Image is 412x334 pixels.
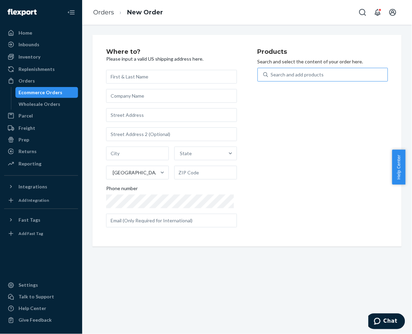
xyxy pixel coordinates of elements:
input: Company Name [106,89,237,103]
a: Returns [4,146,78,157]
input: [GEOGRAPHIC_DATA] [112,169,113,176]
div: Add Fast Tag [18,231,43,236]
a: Home [4,27,78,38]
a: Orders [93,9,114,16]
button: Talk to Support [4,292,78,302]
a: Orders [4,75,78,86]
input: ZIP Code [174,166,237,180]
div: Prep [18,136,29,143]
iframe: Opens a widget where you can chat to one of our agents [369,313,405,331]
button: Help Center [392,150,405,185]
input: Street Address 2 (Optional) [106,127,237,141]
input: Street Address [106,108,237,122]
a: Inbounds [4,39,78,50]
a: Add Fast Tag [4,228,78,239]
img: Flexport logo [8,9,37,16]
span: Phone number [106,185,138,195]
button: Integrations [4,181,78,192]
a: Inventory [4,51,78,62]
div: Add Integration [18,197,49,203]
button: Fast Tags [4,214,78,225]
p: Please input a valid US shipping address here. [106,55,237,62]
div: [GEOGRAPHIC_DATA] [113,169,160,176]
a: Help Center [4,303,78,314]
a: New Order [127,9,163,16]
div: Help Center [18,305,46,312]
div: Wholesale Orders [19,101,61,108]
a: Add Integration [4,195,78,206]
button: Open Search Box [356,5,370,19]
h2: Products [258,49,388,55]
a: Ecommerce Orders [15,87,78,98]
button: Open account menu [386,5,400,19]
button: Open notifications [371,5,385,19]
div: Returns [18,148,37,155]
h2: Where to? [106,49,237,55]
input: First & Last Name [106,70,237,84]
a: Replenishments [4,64,78,75]
a: Prep [4,134,78,145]
input: Email (Only Required for International) [106,214,237,227]
a: Parcel [4,110,78,121]
a: Reporting [4,158,78,169]
div: Settings [18,282,38,289]
div: Give Feedback [18,317,52,324]
button: Give Feedback [4,315,78,326]
div: Freight [18,125,35,132]
div: Talk to Support [18,294,54,300]
div: Search and add products [271,71,324,78]
button: Close Navigation [64,5,78,19]
div: Replenishments [18,66,55,73]
a: Wholesale Orders [15,99,78,110]
div: Parcel [18,112,33,119]
div: State [180,150,192,157]
div: Inventory [18,53,40,60]
div: Orders [18,77,35,84]
div: Inbounds [18,41,39,48]
a: Settings [4,280,78,291]
input: City [106,147,169,160]
div: Ecommerce Orders [19,89,63,96]
div: Home [18,29,32,36]
ol: breadcrumbs [88,2,168,23]
a: Freight [4,123,78,134]
div: Fast Tags [18,217,40,223]
div: Reporting [18,160,41,167]
p: Search and select the content of your order here. [258,58,388,65]
div: Integrations [18,183,47,190]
